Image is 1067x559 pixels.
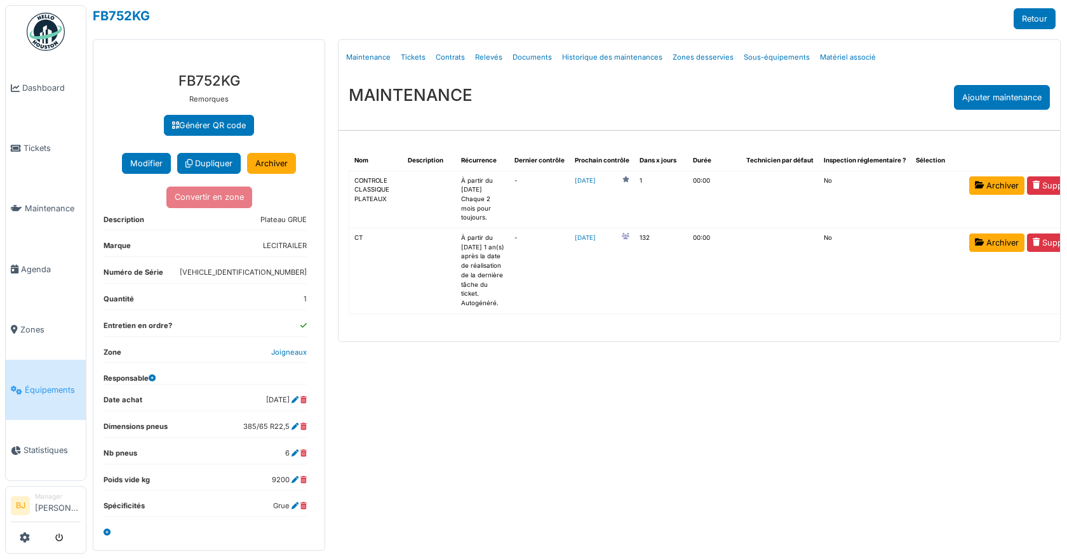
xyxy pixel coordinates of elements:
[104,267,163,283] dt: Numéro de Série
[104,72,314,89] h3: FB752KG
[634,228,688,314] td: 132
[634,171,688,228] td: 1
[6,420,86,480] a: Statistiques
[104,421,168,437] dt: Dimensions pneus
[634,151,688,171] th: Dans x jours
[6,239,86,299] a: Agenda
[509,228,570,314] td: -
[431,43,470,72] a: Contrats
[23,142,81,154] span: Tickets
[271,348,307,357] a: Joigneaux
[11,492,81,522] a: BJ Manager[PERSON_NAME]
[35,492,81,519] li: [PERSON_NAME]
[6,118,86,178] a: Tickets
[25,202,81,214] span: Maintenance
[349,228,403,314] td: CT
[456,171,509,228] td: À partir du [DATE] Chaque 2 mois pour toujours.
[349,85,473,105] h3: MAINTENANCE
[557,43,668,72] a: Historique des maintenances
[739,43,815,72] a: Sous-équipements
[104,448,137,464] dt: Nb pneus
[403,151,456,171] th: Description
[509,151,570,171] th: Dernier contrôle
[104,294,134,310] dt: Quantité
[6,178,86,239] a: Maintenance
[6,360,86,420] a: Équipements
[470,43,507,72] a: Relevés
[688,228,741,314] td: 00:00
[6,299,86,360] a: Zones
[11,496,30,515] li: BJ
[35,492,81,501] div: Manager
[819,151,911,171] th: Inspection réglementaire ?
[22,82,81,94] span: Dashboard
[575,233,596,243] a: [DATE]
[304,294,307,305] dd: 1
[1014,8,1056,29] a: Retour
[396,43,431,72] a: Tickets
[969,233,1024,252] a: Archiver
[509,171,570,228] td: -
[688,151,741,171] th: Durée
[688,171,741,228] td: 00:00
[164,115,254,136] a: Générer QR code
[104,214,144,230] dt: Description
[456,228,509,314] td: À partir du [DATE] 1 an(s) après la date de réalisation de la dernière tâche du ticket. Autogénéré.
[104,240,131,256] dt: Marque
[741,151,819,171] th: Technicien par défaut
[285,448,307,459] dd: 6
[25,384,81,396] span: Équipements
[122,153,171,174] button: Modifier
[104,475,150,490] dt: Poids vide kg
[954,85,1050,110] div: Ajouter maintenance
[104,347,121,363] dt: Zone
[180,267,307,278] dd: [VEHICLE_IDENTIFICATION_NUMBER]
[969,176,1024,195] a: Archiver
[23,444,81,456] span: Statistiques
[104,373,156,384] dt: Responsable
[824,234,832,241] span: translation missing: fr.shared.no
[27,13,65,51] img: Badge_color-CXgf-gQk.svg
[456,151,509,171] th: Récurrence
[263,240,307,251] dd: LECITRAILER
[260,214,307,225] dd: Plateau GRUE
[273,501,307,511] dd: Grue
[349,151,403,171] th: Nom
[104,395,142,411] dt: Date achat
[911,151,964,171] th: Sélection
[570,151,634,171] th: Prochain contrôle
[93,8,150,23] a: FB752KG
[575,176,596,186] a: [DATE]
[20,324,81,336] span: Zones
[266,395,307,405] dd: [DATE]
[177,153,241,174] a: Dupliquer
[341,43,396,72] a: Maintenance
[815,43,881,72] a: Matériel associé
[104,320,172,336] dt: Entretien en ordre?
[247,153,296,174] a: Archiver
[668,43,739,72] a: Zones desservies
[104,501,145,516] dt: Spécificités
[507,43,557,72] a: Documents
[104,94,314,105] p: Remorques
[21,263,81,275] span: Agenda
[349,171,403,228] td: CONTROLE CLASSIQUE PLATEAUX
[824,177,832,184] span: translation missing: fr.shared.no
[6,58,86,118] a: Dashboard
[243,421,307,432] dd: 385/65 R22,5
[272,475,307,485] dd: 9200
